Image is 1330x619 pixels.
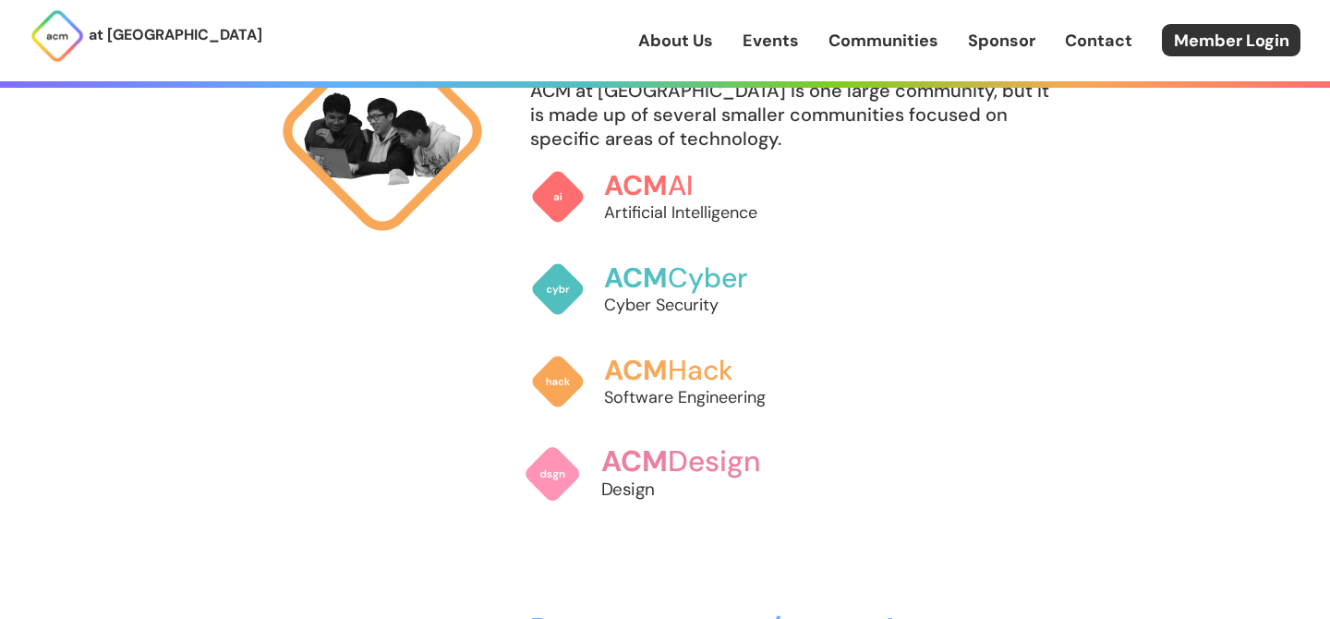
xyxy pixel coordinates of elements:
img: ACM Design [524,445,582,504]
h3: Hack [604,355,798,385]
p: Cyber Security [604,293,798,317]
h3: AI [604,170,798,200]
p: Design [601,478,805,503]
a: Events [743,29,799,53]
a: ACMCyberCyber Security [530,243,798,335]
p: Software Engineering [604,385,798,409]
p: at [GEOGRAPHIC_DATA] [89,23,262,47]
a: Sponsor [968,29,1035,53]
a: ACMHackSoftware Engineering [530,335,798,428]
img: ACM Cyber [530,261,586,317]
a: Communities [828,29,938,53]
a: ACMDesignDesign [524,426,805,523]
a: at [GEOGRAPHIC_DATA] [30,8,262,64]
img: ACM Hack [530,354,586,409]
span: ACM [601,443,668,480]
h3: Design [601,445,805,478]
a: Member Login [1162,24,1300,56]
a: About Us [638,29,713,53]
span: ACM [604,167,668,203]
img: ACM Logo [30,8,85,64]
a: ACMAIArtificial Intelligence [530,151,798,243]
p: ACM at [GEOGRAPHIC_DATA] is one large community, but it is made up of several smaller communities... [530,79,1058,151]
p: Artificial Intelligence [604,200,798,225]
span: ACM [604,352,668,388]
a: Contact [1065,29,1132,53]
img: ACM AI [530,169,586,225]
h3: Cyber [604,262,798,293]
span: ACM [604,260,668,296]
